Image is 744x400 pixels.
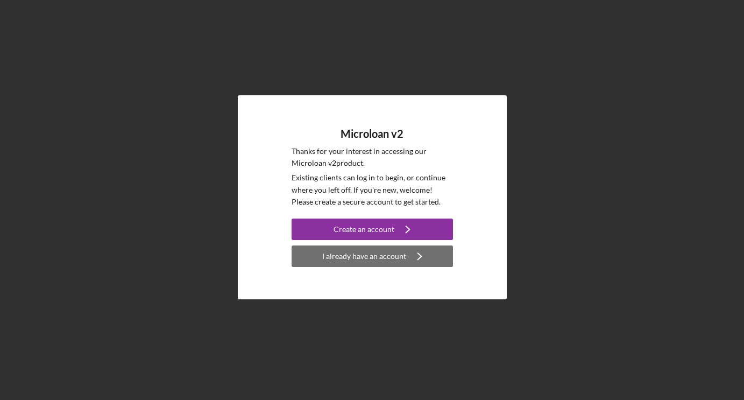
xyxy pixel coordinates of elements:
button: Create an account [292,219,453,240]
div: Create an account [334,219,394,240]
div: I already have an account [322,245,406,267]
p: Existing clients can log in to begin, or continue where you left off. If you're new, welcome! Ple... [292,172,453,208]
p: Thanks for your interest in accessing our Microloan v2 product. [292,145,453,170]
h4: Microloan v2 [341,128,403,140]
button: I already have an account [292,245,453,267]
a: Create an account [292,219,453,243]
